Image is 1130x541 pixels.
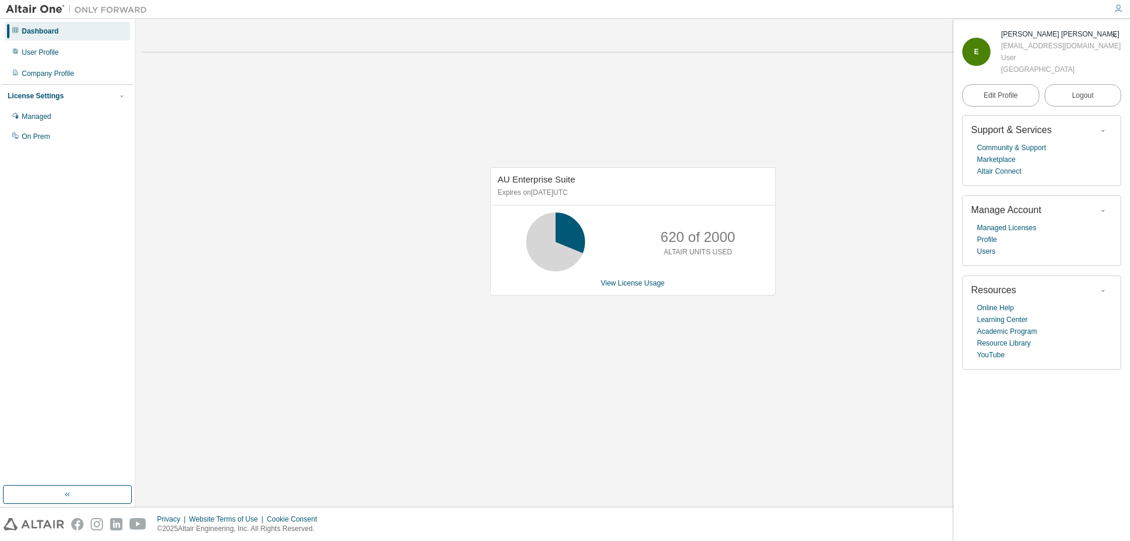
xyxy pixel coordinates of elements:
div: Ernest Vonn Claude Tolete [1001,28,1121,40]
p: Expires on [DATE] UTC [498,188,765,198]
img: Altair One [6,4,153,15]
div: Company Profile [22,69,74,78]
a: YouTube [977,349,1005,361]
img: instagram.svg [91,518,103,530]
button: Logout [1045,84,1122,107]
a: Managed Licenses [977,222,1036,234]
p: 620 of 2000 [660,227,735,247]
p: ALTAIR UNITS USED [664,247,732,257]
div: License Settings [8,91,64,101]
span: Support & Services [971,125,1052,135]
a: Learning Center [977,314,1028,326]
span: Resources [971,285,1016,295]
p: © 2025 Altair Engineering, Inc. All Rights Reserved. [157,524,324,534]
div: Website Terms of Use [189,515,267,524]
span: Edit Profile [983,91,1018,100]
div: [EMAIL_ADDRESS][DOMAIN_NAME] [1001,40,1121,52]
img: altair_logo.svg [4,518,64,530]
span: AU Enterprise Suite [498,174,576,184]
img: facebook.svg [71,518,84,530]
div: User Profile [22,48,59,57]
span: E [974,48,979,56]
img: linkedin.svg [110,518,122,530]
span: Manage Account [971,205,1041,215]
img: youtube.svg [129,518,147,530]
a: Academic Program [977,326,1037,337]
a: Profile [977,234,997,245]
div: User [1001,52,1121,64]
div: [GEOGRAPHIC_DATA] [1001,64,1121,75]
a: Altair Connect [977,165,1021,177]
div: Managed [22,112,51,121]
div: Privacy [157,515,189,524]
div: On Prem [22,132,50,141]
a: Resource Library [977,337,1031,349]
a: Online Help [977,302,1014,314]
span: Logout [1072,89,1094,101]
div: Cookie Consent [267,515,324,524]
a: Community & Support [977,142,1046,154]
a: View License Usage [601,279,665,287]
div: Dashboard [22,26,59,36]
a: Marketplace [977,154,1015,165]
a: Edit Profile [962,84,1039,107]
a: Users [977,245,995,257]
